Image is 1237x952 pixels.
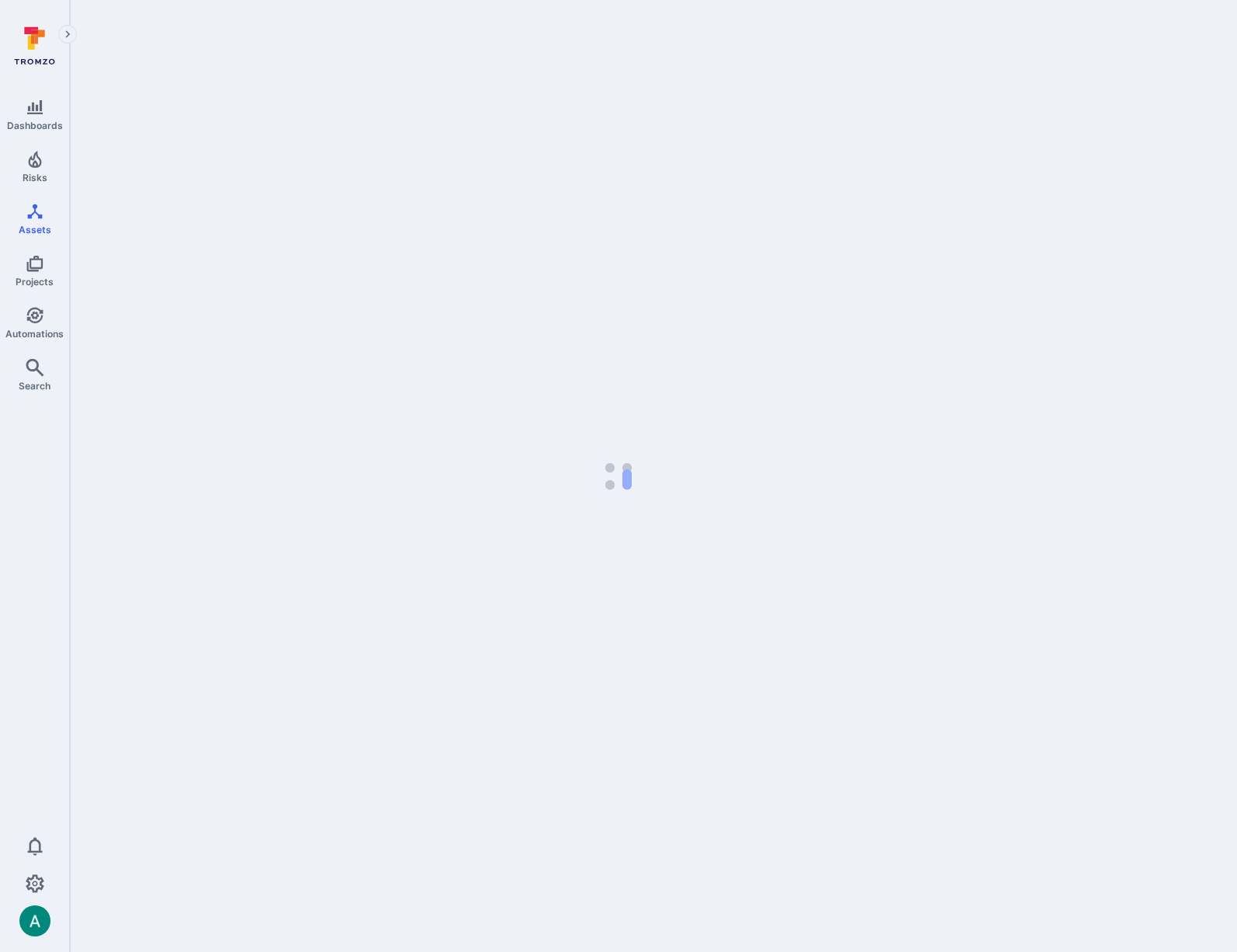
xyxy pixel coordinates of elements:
span: Search [19,380,51,392]
span: Projects [16,276,54,288]
i: Expand navigation menu [62,28,73,41]
img: ACg8ocLSa5mPYBaXNx3eFu_EmspyJX0laNWN7cXOFirfQ7srZveEpg=s96-c [19,905,51,936]
span: Dashboards [7,120,63,131]
span: Risks [23,172,47,183]
button: Expand navigation menu [58,25,77,44]
span: Automations [5,328,64,340]
span: Assets [19,224,51,235]
div: Arjan Dehar [19,905,51,936]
